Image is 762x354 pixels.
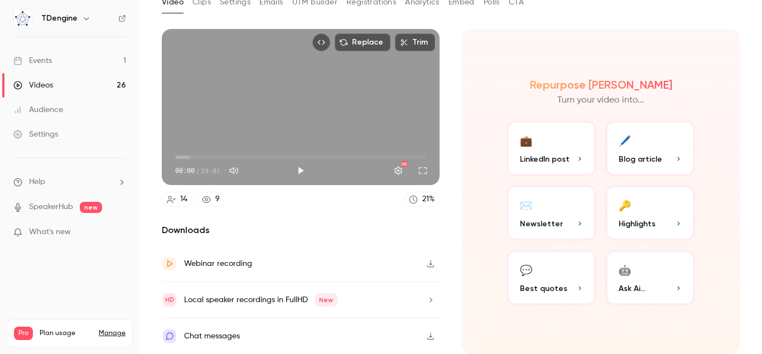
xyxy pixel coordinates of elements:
button: Embed video [312,33,330,51]
div: Settings [13,129,58,140]
a: Manage [99,329,126,338]
button: 🖊️Blog article [605,120,695,176]
button: Mute [223,159,245,182]
p: Turn your video into... [557,94,644,107]
div: Videos [13,80,53,91]
button: Replace [335,33,390,51]
span: Ask Ai... [619,283,645,294]
span: What's new [29,226,71,238]
span: / [196,166,200,176]
div: Events [13,55,52,66]
span: new [80,202,102,213]
span: 00:00 [175,166,195,176]
div: 14 [180,193,187,205]
a: 21% [404,192,440,207]
div: ✉️ [520,196,532,214]
button: Full screen [412,159,434,182]
button: 🔑Highlights [605,185,695,241]
span: Help [29,176,45,188]
span: 29:01 [201,166,220,176]
a: SpeakerHub [29,201,73,213]
button: 💬Best quotes [507,250,596,305]
span: New [315,293,337,307]
img: TDengine [14,9,32,27]
span: LinkedIn post [520,153,570,165]
span: Pro [14,327,33,340]
div: Local speaker recordings in FullHD [184,293,337,307]
div: Audience [13,104,63,115]
div: 00:00 [175,166,220,176]
h2: Downloads [162,224,440,237]
div: 🤖 [619,261,631,278]
span: Blog article [619,153,662,165]
div: 💬 [520,261,532,278]
button: Play [290,159,312,182]
button: Settings [387,159,409,182]
div: Chat messages [184,329,240,343]
div: HD [401,161,408,167]
span: Best quotes [520,283,567,294]
span: Highlights [619,218,655,230]
div: 9 [215,193,220,205]
button: Trim [395,33,435,51]
a: 14 [162,192,192,207]
button: 🤖Ask Ai... [605,250,695,305]
a: 9 [197,192,225,207]
div: 🔑 [619,196,631,214]
div: 🖊️ [619,132,631,149]
div: 21 % [422,193,435,205]
span: Plan usage [40,329,92,338]
button: ✉️Newsletter [507,185,596,241]
li: help-dropdown-opener [13,176,126,188]
div: Webinar recording [184,257,252,270]
div: 💼 [520,132,532,149]
h2: Repurpose [PERSON_NAME] [530,78,672,91]
span: Newsletter [520,218,563,230]
h6: TDengine [41,13,78,24]
button: 💼LinkedIn post [507,120,596,176]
